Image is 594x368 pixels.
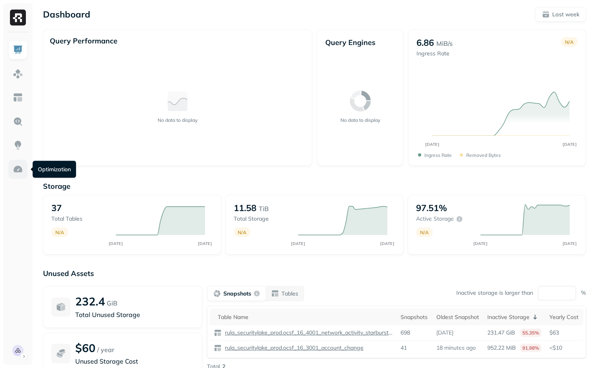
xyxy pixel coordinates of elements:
p: 55.35% [520,329,541,337]
p: Total Unused Storage [75,310,194,319]
p: 6.86 [416,37,434,48]
p: 232.4 [75,294,105,308]
img: table [214,329,222,337]
p: N/A [55,229,64,235]
tspan: [DATE] [291,241,305,246]
p: Dashboard [43,9,90,20]
p: GiB [107,298,117,308]
p: Inactive Storage [487,313,530,321]
p: Inactive storage is larger than [456,289,533,297]
p: 41 [401,344,407,352]
div: Oldest Snapshot [436,313,479,321]
img: Dashboard [13,45,23,55]
p: 11.58 [234,202,256,213]
p: Query Performance [50,36,117,45]
p: 97.51% [416,202,447,213]
div: Snapshots [401,313,428,321]
p: N/A [238,229,246,235]
img: Asset Explorer [13,92,23,103]
p: Unused Storage Cost [75,356,194,366]
p: Last week [552,11,579,18]
p: Tables [281,290,298,298]
p: N/A [565,39,574,45]
p: MiB/s [436,39,453,48]
p: $60 [75,341,96,355]
p: <$10 [549,344,579,352]
p: $63 [549,329,579,337]
img: Ryft [10,10,26,25]
a: rula_securitylake_prod.ocsf_16_4001_network_activity_starburst_poc [222,329,393,337]
p: 698 [401,329,410,337]
img: Optimization [13,164,23,174]
tspan: [DATE] [426,142,440,147]
p: [DATE] [436,329,453,337]
p: 231.47 GiB [487,329,515,337]
p: Query Engines [325,38,395,47]
p: 91.98% [520,344,541,352]
tspan: [DATE] [474,241,488,246]
p: TiB [259,204,269,213]
p: No data to display [340,117,380,123]
p: Total tables [51,215,108,223]
p: Removed bytes [466,152,501,158]
p: % [581,289,586,297]
img: table [214,344,222,352]
p: Ingress Rate [424,152,452,158]
p: Ingress Rate [416,50,453,57]
p: Unused Assets [43,269,586,278]
a: rula_securitylake_prod.ocsf_16_3001_account_change [222,344,363,352]
tspan: [DATE] [109,241,123,246]
p: / year [97,345,114,354]
tspan: [DATE] [563,142,577,147]
div: Yearly Cost [549,313,579,321]
p: 952.22 MiB [487,344,516,352]
img: Rula [12,345,23,356]
div: Optimization [33,161,76,178]
div: Table Name [218,313,393,321]
tspan: [DATE] [381,241,395,246]
img: Query Explorer [13,116,23,127]
img: Assets [13,69,23,79]
p: 37 [51,202,62,213]
tspan: [DATE] [563,241,577,246]
p: Total storage [234,215,290,223]
img: Insights [13,140,23,151]
p: Active storage [416,215,454,223]
p: rula_securitylake_prod.ocsf_16_3001_account_change [223,344,363,352]
p: Storage [43,182,586,191]
p: No data to display [158,117,197,123]
p: rula_securitylake_prod.ocsf_16_4001_network_activity_starburst_poc [223,329,393,337]
button: Last week [535,7,586,22]
p: N/A [420,229,429,235]
p: Snapshots [223,290,251,298]
tspan: [DATE] [198,241,212,246]
p: 18 minutes ago [436,344,476,352]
